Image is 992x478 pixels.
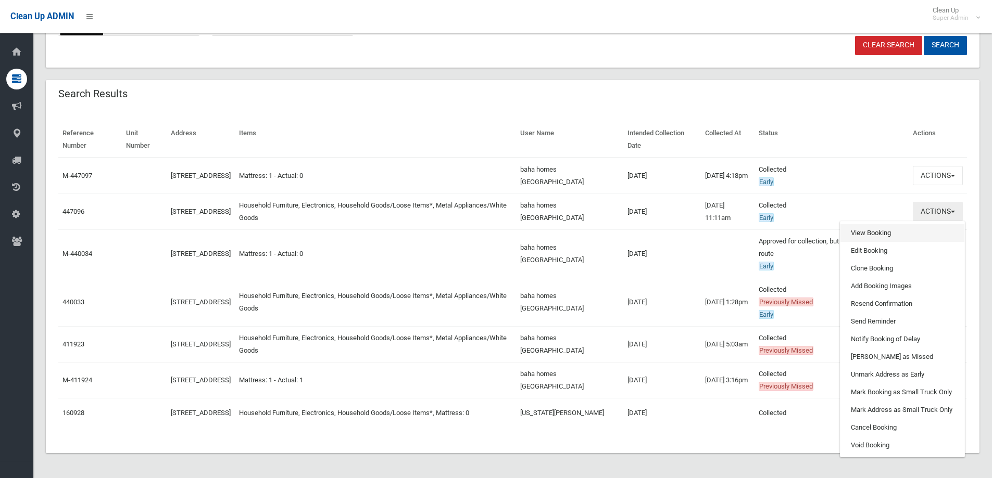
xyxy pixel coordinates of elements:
[913,166,963,185] button: Actions
[840,366,964,383] a: Unmark Address as Early
[171,340,231,348] a: [STREET_ADDRESS]
[235,278,516,326] td: Household Furniture, Electronics, Household Goods/Loose Items*, Metal Appliances/White Goods
[755,362,909,398] td: Collected
[759,346,813,355] span: Previously Missed
[516,278,623,326] td: baha homes [GEOGRAPHIC_DATA]
[171,298,231,306] a: [STREET_ADDRESS]
[171,250,231,257] a: [STREET_ADDRESS]
[623,229,701,278] td: [DATE]
[62,172,92,179] a: M-447097
[516,158,623,194] td: baha homes [GEOGRAPHIC_DATA]
[171,172,231,179] a: [STREET_ADDRESS]
[701,326,755,362] td: [DATE] 5:03am
[924,36,967,55] button: Search
[933,14,969,22] small: Super Admin
[62,250,92,257] a: M-440034
[840,383,964,401] a: Mark Booking as Small Truck Only
[623,398,701,428] td: [DATE]
[755,158,909,194] td: Collected
[235,193,516,229] td: Household Furniture, Electronics, Household Goods/Loose Items*, Metal Appliances/White Goods
[235,326,516,362] td: Household Furniture, Electronics, Household Goods/Loose Items*, Metal Appliances/White Goods
[840,436,964,454] a: Void Booking
[516,398,623,428] td: [US_STATE][PERSON_NAME]
[755,193,909,229] td: Collected
[855,36,922,55] a: Clear Search
[623,122,701,158] th: Intended Collection Date
[840,401,964,419] a: Mark Address as Small Truck Only
[840,242,964,260] a: Edit Booking
[62,409,84,417] a: 160928
[840,277,964,295] a: Add Booking Images
[759,177,774,186] span: Early
[167,122,235,158] th: Address
[701,158,755,194] td: [DATE] 4:18pm
[235,362,516,398] td: Mattress: 1 - Actual: 1
[840,330,964,348] a: Notify Booking of Delay
[62,298,84,306] a: 440033
[755,326,909,362] td: Collected
[235,158,516,194] td: Mattress: 1 - Actual: 0
[623,362,701,398] td: [DATE]
[701,193,755,229] td: [DATE] 11:11am
[759,298,813,306] span: Previously Missed
[10,11,74,21] span: Clean Up ADMIN
[759,213,774,222] span: Early
[840,260,964,277] a: Clone Booking
[701,278,755,326] td: [DATE] 1:28pm
[909,122,967,158] th: Actions
[516,326,623,362] td: baha homes [GEOGRAPHIC_DATA]
[62,340,84,348] a: 411923
[840,295,964,313] a: Resend Confirmation
[58,122,122,158] th: Reference Number
[755,398,909,428] td: Collected
[701,122,755,158] th: Collected At
[62,208,84,215] a: 447096
[235,122,516,158] th: Items
[516,362,623,398] td: baha homes [GEOGRAPHIC_DATA]
[701,362,755,398] td: [DATE] 3:16pm
[623,158,701,194] td: [DATE]
[755,229,909,278] td: Approved for collection, but not yet assigned to route
[62,376,92,384] a: M-411924
[623,193,701,229] td: [DATE]
[840,313,964,330] a: Send Reminder
[755,278,909,326] td: Collected
[516,122,623,158] th: User Name
[759,262,774,270] span: Early
[840,348,964,366] a: [PERSON_NAME] as Missed
[913,202,963,221] button: Actions
[755,122,909,158] th: Status
[46,84,140,104] header: Search Results
[235,398,516,428] td: Household Furniture, Electronics, Household Goods/Loose Items*, Mattress: 0
[122,122,167,158] th: Unit Number
[171,409,231,417] a: [STREET_ADDRESS]
[840,419,964,436] a: Cancel Booking
[840,224,964,242] a: View Booking
[759,382,813,391] span: Previously Missed
[516,193,623,229] td: baha homes [GEOGRAPHIC_DATA]
[171,376,231,384] a: [STREET_ADDRESS]
[927,6,979,22] span: Clean Up
[235,229,516,278] td: Mattress: 1 - Actual: 0
[516,229,623,278] td: baha homes [GEOGRAPHIC_DATA]
[623,326,701,362] td: [DATE]
[623,278,701,326] td: [DATE]
[171,208,231,215] a: [STREET_ADDRESS]
[759,310,774,319] span: Early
